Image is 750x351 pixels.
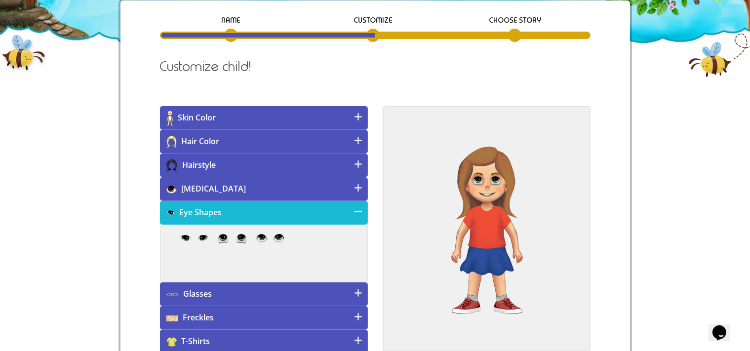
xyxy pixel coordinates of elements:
h4: Hairstyle [160,154,368,177]
h4: Skin Color [160,106,368,130]
h4: Eye Shapes [160,201,368,225]
h2: Customize child! [160,59,591,75]
iframe: chat widget [709,312,740,341]
h4: [MEDICAL_DATA] [160,177,368,201]
h4: Freckles [160,306,368,330]
h4: Glasses [160,282,368,306]
h4: Hair Color [160,130,368,154]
